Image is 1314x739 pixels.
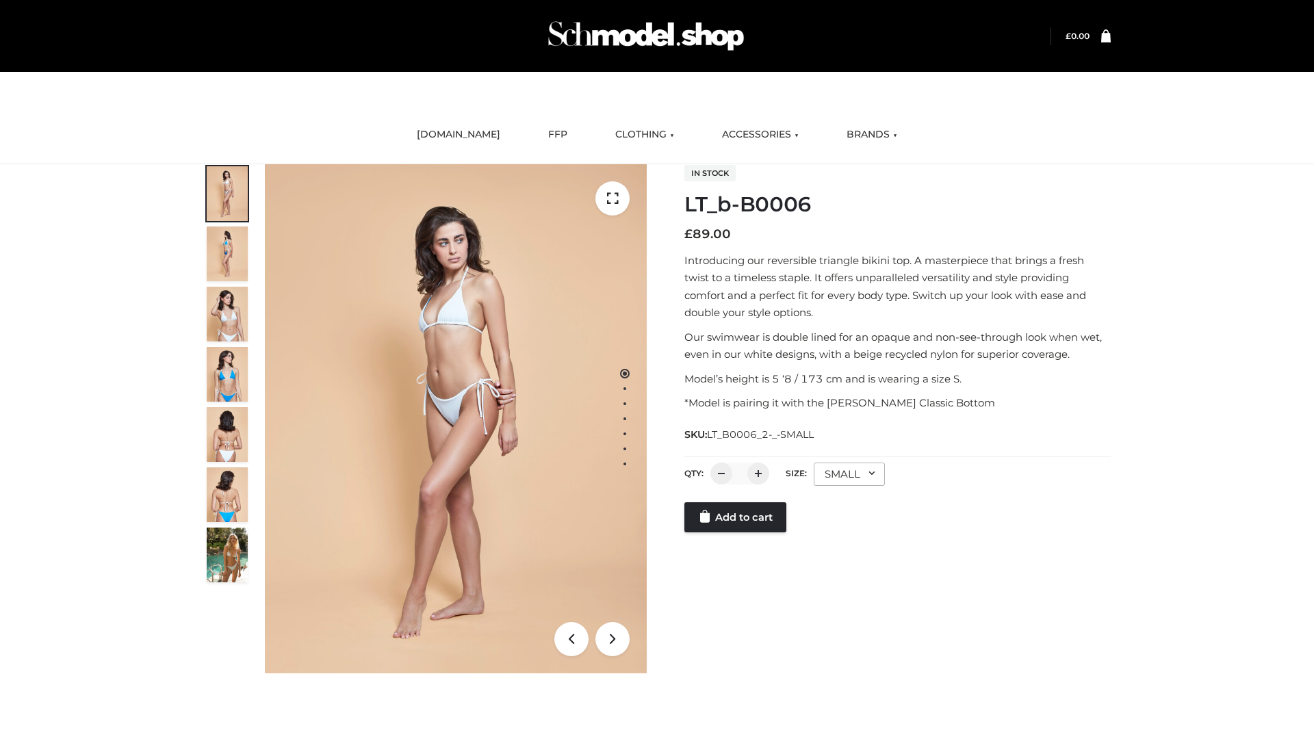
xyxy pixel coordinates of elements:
a: [DOMAIN_NAME] [407,120,511,150]
a: £0.00 [1066,31,1090,41]
img: ArielClassicBikiniTop_CloudNine_AzureSky_OW114ECO_7-scaled.jpg [207,407,248,462]
a: ACCESSORIES [712,120,809,150]
img: ArielClassicBikiniTop_CloudNine_AzureSky_OW114ECO_1-scaled.jpg [207,166,248,221]
a: FFP [538,120,578,150]
bdi: 89.00 [684,226,731,242]
p: *Model is pairing it with the [PERSON_NAME] Classic Bottom [684,394,1111,412]
label: QTY: [684,468,704,478]
img: ArielClassicBikiniTop_CloudNine_AzureSky_OW114ECO_8-scaled.jpg [207,467,248,522]
img: ArielClassicBikiniTop_CloudNine_AzureSky_OW114ECO_1 [265,164,647,673]
img: ArielClassicBikiniTop_CloudNine_AzureSky_OW114ECO_2-scaled.jpg [207,226,248,281]
span: In stock [684,165,736,181]
a: Add to cart [684,502,786,532]
img: Arieltop_CloudNine_AzureSky2.jpg [207,528,248,582]
span: SKU: [684,426,815,443]
h1: LT_b-B0006 [684,192,1111,217]
label: Size: [786,468,807,478]
a: CLOTHING [605,120,684,150]
img: ArielClassicBikiniTop_CloudNine_AzureSky_OW114ECO_4-scaled.jpg [207,347,248,402]
span: £ [684,226,693,242]
img: Schmodel Admin 964 [543,9,749,63]
bdi: 0.00 [1066,31,1090,41]
span: LT_B0006_2-_-SMALL [707,428,814,441]
p: Model’s height is 5 ‘8 / 173 cm and is wearing a size S. [684,370,1111,388]
a: BRANDS [836,120,907,150]
span: £ [1066,31,1071,41]
p: Introducing our reversible triangle bikini top. A masterpiece that brings a fresh twist to a time... [684,252,1111,322]
img: ArielClassicBikiniTop_CloudNine_AzureSky_OW114ECO_3-scaled.jpg [207,287,248,341]
div: SMALL [814,463,885,486]
p: Our swimwear is double lined for an opaque and non-see-through look when wet, even in our white d... [684,328,1111,363]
